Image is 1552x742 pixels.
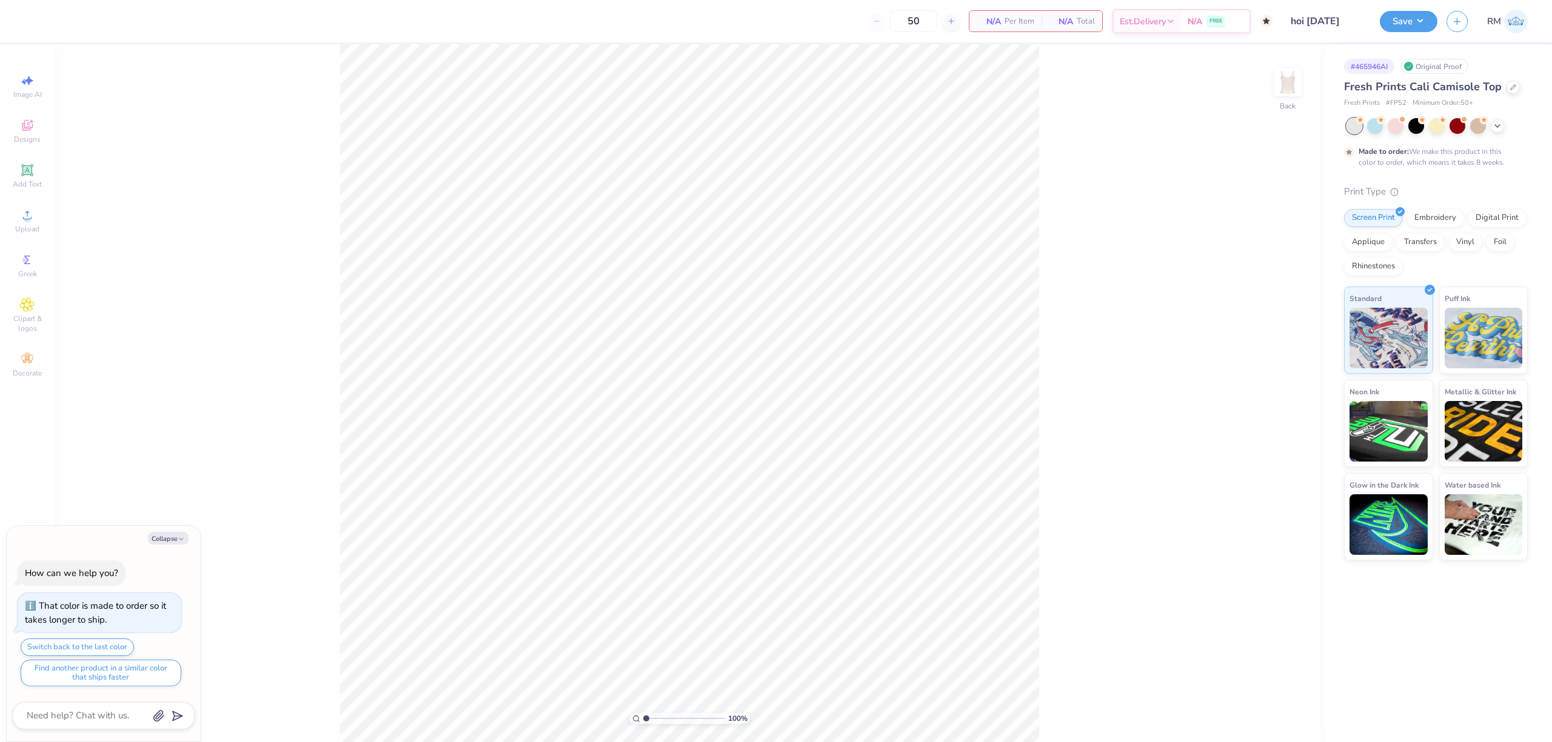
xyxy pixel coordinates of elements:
[6,314,48,333] span: Clipart & logos
[1406,209,1464,227] div: Embroidery
[14,134,41,144] span: Designs
[890,10,937,32] input: – –
[1350,292,1382,305] span: Standard
[1486,233,1514,251] div: Foil
[1350,308,1428,368] img: Standard
[15,224,39,234] span: Upload
[148,532,189,545] button: Collapse
[1344,233,1393,251] div: Applique
[1359,146,1508,168] div: We make this product in this color to order, which means it takes 8 weeks.
[1350,385,1379,398] span: Neon Ink
[1468,209,1527,227] div: Digital Print
[13,368,42,378] span: Decorate
[21,660,181,686] button: Find another product in a similar color that ships faster
[728,713,748,724] span: 100 %
[1413,98,1473,108] span: Minimum Order: 50 +
[1280,101,1296,111] div: Back
[1445,292,1470,305] span: Puff Ink
[1400,59,1468,74] div: Original Proof
[1049,15,1073,28] span: N/A
[1276,70,1300,94] img: Back
[1282,9,1371,33] input: Untitled Design
[1445,479,1500,491] span: Water based Ink
[1445,401,1523,462] img: Metallic & Glitter Ink
[1344,185,1528,199] div: Print Type
[1359,147,1409,156] strong: Made to order:
[21,638,134,656] button: Switch back to the last color
[13,90,42,99] span: Image AI
[1445,385,1516,398] span: Metallic & Glitter Ink
[1344,79,1502,94] span: Fresh Prints Cali Camisole Top
[1396,233,1445,251] div: Transfers
[1445,308,1523,368] img: Puff Ink
[1209,17,1222,25] span: FREE
[1077,15,1095,28] span: Total
[1448,233,1482,251] div: Vinyl
[1120,15,1166,28] span: Est. Delivery
[25,600,166,626] div: That color is made to order so it takes longer to ship.
[13,179,42,189] span: Add Text
[1350,401,1428,462] img: Neon Ink
[1344,59,1394,74] div: # 465946AI
[1445,494,1523,555] img: Water based Ink
[977,15,1001,28] span: N/A
[18,269,37,279] span: Greek
[1487,10,1528,33] a: RM
[1350,494,1428,555] img: Glow in the Dark Ink
[25,567,118,579] div: How can we help you?
[1344,98,1380,108] span: Fresh Prints
[1344,257,1403,276] div: Rhinestones
[1380,11,1437,32] button: Save
[1386,98,1406,108] span: # FP52
[1344,209,1403,227] div: Screen Print
[1188,15,1202,28] span: N/A
[1005,15,1034,28] span: Per Item
[1504,10,1528,33] img: Ronald Manipon
[1350,479,1419,491] span: Glow in the Dark Ink
[1487,15,1501,28] span: RM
